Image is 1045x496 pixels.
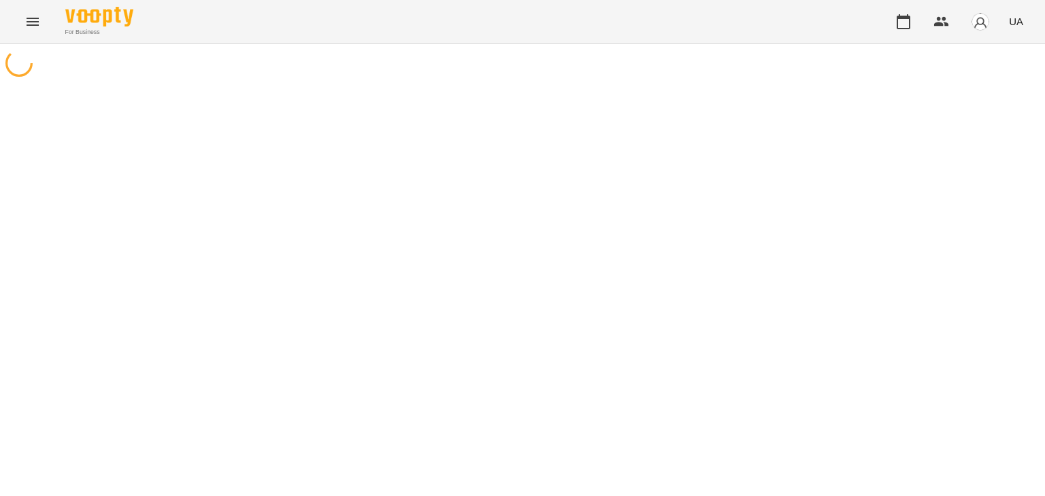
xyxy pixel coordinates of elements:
[16,5,49,38] button: Menu
[65,28,133,37] span: For Business
[971,12,990,31] img: avatar_s.png
[1003,9,1029,34] button: UA
[65,7,133,26] img: Voopty Logo
[1009,14,1023,29] span: UA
